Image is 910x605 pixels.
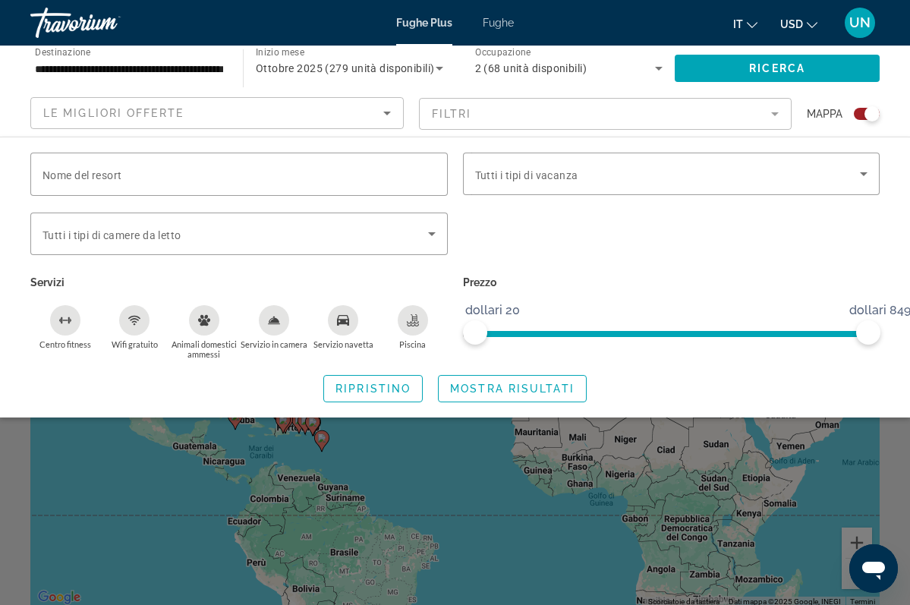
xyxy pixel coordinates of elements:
span: IT [733,18,743,30]
ngx-slider: ngx-slider [463,331,880,334]
button: Filtro [419,97,792,131]
span: Ottobre 2025 (279 unità disponibili) [256,62,435,74]
span: USD [780,18,803,30]
span: Tutti i tipi di vacanza [475,169,578,181]
button: Menu utente [840,7,880,39]
span: MAPPA [807,103,842,124]
span: dollari 20 [463,299,522,322]
button: Animali domestici ammessi [169,304,239,360]
span: Wifi gratuito [112,339,158,349]
span: ngx-slider-max [856,320,880,345]
button: Servizio navetta [308,304,378,360]
span: Centro fitness [39,339,91,349]
a: Travorium [30,3,182,43]
button: Centro fitness [30,304,100,360]
button: RICERCA [675,55,880,82]
button: Piscina [378,304,448,360]
button: Cambia valuta [780,13,817,35]
span: Animali domestici ammessi [169,339,239,359]
span: Nome del resort [43,169,122,181]
span: Occupazione [475,47,531,58]
iframe: Pulsante per aprire la finestra di messaggistica [849,544,898,593]
button: Cambia lingua [733,13,757,35]
button: RIPRISTINO [323,375,423,402]
span: Servizio in camera [241,339,307,349]
p: Prezzo [463,272,880,293]
span: RICERCA [749,62,805,74]
span: LE MIGLIORI OFFERTE [43,107,184,119]
span: Servizio navetta [313,339,373,349]
mat-select: Ordina per [43,104,391,122]
span: RIPRISTINO [335,383,411,395]
button: Wifi gratuito [100,304,170,360]
button: MOSTRA RISULTATI [438,375,587,402]
span: UN [849,15,871,30]
p: Servizi [30,272,448,293]
span: Destinazione [35,46,91,57]
span: Tutti i tipi di camere da letto [43,229,181,241]
span: ngx-slider [463,320,487,345]
a: Fughe [483,17,514,29]
span: Inizio mese [256,47,304,58]
span: MOSTRA RISULTATI [450,383,575,395]
a: Fughe Plus [396,17,452,29]
button: Servizio in camera [239,304,309,360]
span: Piscina [399,339,426,349]
span: 2 (68 unità disponibili) [475,62,587,74]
